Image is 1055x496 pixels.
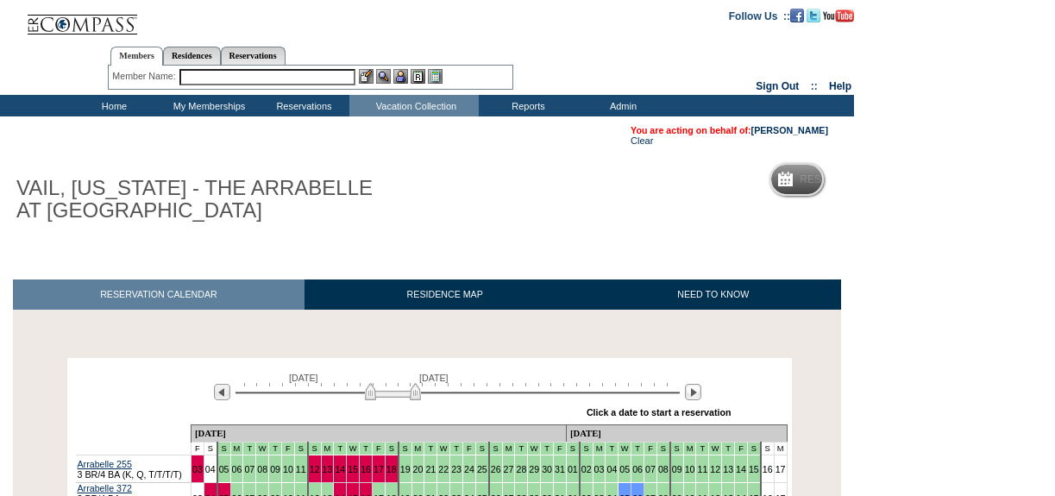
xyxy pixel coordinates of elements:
td: Mountains Mud Season - Fall 2025 [217,443,230,455]
a: 04 [205,464,216,474]
img: Reservations [411,69,425,84]
a: 23 [451,464,462,474]
h5: Reservation Calendar [800,174,932,185]
td: Mountains Mud Season - Fall 2025 [450,443,463,455]
a: 13 [323,464,333,474]
a: 14 [335,464,345,474]
td: Mountains Mud Season - Fall 2025 [385,443,398,455]
td: Mountains Mud Season - Fall 2025 [580,443,593,455]
a: 14 [736,464,746,474]
td: Mountains Mud Season - Fall 2025 [437,443,450,455]
td: Follow Us :: [729,9,790,22]
a: 20 [413,464,424,474]
a: 02 [581,464,592,474]
a: 11 [697,464,707,474]
a: Clear [631,135,653,146]
td: Mountains Mud Season - Fall 2025 [230,443,243,455]
td: Mountains Mud Season - Fall 2025 [696,443,709,455]
div: Member Name: [112,69,179,84]
td: Mountains Mud Season - Fall 2025 [411,443,424,455]
td: S [204,443,217,455]
a: Arrabelle 255 [78,459,132,469]
a: 19 [400,464,411,474]
td: Mountains Mud Season - Fall 2025 [463,443,476,455]
a: 12 [310,464,320,474]
a: RESERVATION CALENDAR [13,279,305,310]
a: Become our fan on Facebook [790,9,804,20]
a: Reservations [221,47,286,65]
img: View [376,69,391,84]
td: Mountains Mud Season - Fall 2025 [243,443,256,455]
td: [DATE] [191,425,566,443]
a: 21 [425,464,436,474]
td: Reservations [254,95,349,116]
td: M [774,443,787,455]
td: Mountains Mud Season - Fall 2025 [269,443,282,455]
td: Admin [574,95,669,116]
a: 25 [477,464,487,474]
a: 11 [296,464,306,474]
a: 04 [606,464,617,474]
a: 03 [192,464,203,474]
a: 29 [529,464,539,474]
td: Mountains Mud Season - Fall 2025 [644,443,657,455]
td: Mountains Mud Season - Fall 2025 [502,443,515,455]
td: Mountains Mud Season - Fall 2025 [606,443,619,455]
a: RESIDENCE MAP [305,279,586,310]
a: Sign Out [756,80,799,92]
a: 05 [619,464,630,474]
a: 10 [283,464,293,474]
a: 07 [645,464,656,474]
td: Mountains Mud Season - Fall 2025 [399,443,411,455]
td: Mountains Mud Season - Fall 2025 [347,443,360,455]
td: Mountains Mud Season - Fall 2025 [515,443,528,455]
td: Mountains Mud Season - Fall 2025 [747,443,760,455]
img: Follow us on Twitter [807,9,820,22]
a: 16 [361,464,371,474]
a: 05 [219,464,229,474]
td: Mountains Mud Season - Fall 2025 [489,443,502,455]
img: Impersonate [393,69,408,84]
a: 07 [244,464,254,474]
a: 10 [685,464,695,474]
a: Help [829,80,851,92]
td: Mountains Mud Season - Fall 2025 [541,443,554,455]
span: :: [811,80,818,92]
td: Mountains Mud Season - Fall 2025 [321,443,334,455]
td: Mountains Mud Season - Fall 2025 [308,443,321,455]
h1: VAIL, [US_STATE] - THE ARRABELLE AT [GEOGRAPHIC_DATA] [13,173,399,226]
td: Mountains Mud Season - Fall 2025 [619,443,631,455]
td: Mountains Mud Season - Fall 2025 [735,443,748,455]
td: Mountains Mud Season - Fall 2025 [566,443,579,455]
img: Subscribe to our YouTube Channel [823,9,854,22]
a: 17 [776,464,786,474]
div: Click a date to start a reservation [587,407,732,418]
a: 30 [542,464,552,474]
td: Mountains Mud Season - Fall 2025 [528,443,541,455]
td: 3 BR/4 BA (K, Q, T/T/T/T) [76,455,192,483]
a: 15 [348,464,358,474]
a: 24 [464,464,474,474]
td: [DATE] [566,425,787,443]
img: Previous [214,384,230,400]
a: 09 [672,464,682,474]
a: NEED TO KNOW [585,279,841,310]
td: Mountains Mud Season - Fall 2025 [709,443,722,455]
td: Mountains Mud Season - Fall 2025 [722,443,735,455]
a: 22 [438,464,449,474]
td: Reports [479,95,574,116]
a: 03 [594,464,605,474]
img: b_calculator.gif [428,69,443,84]
td: Mountains Mud Season - Fall 2025 [475,443,488,455]
a: 26 [491,464,501,474]
a: 08 [257,464,267,474]
a: Residences [163,47,221,65]
span: [DATE] [289,373,318,383]
a: 17 [374,464,384,474]
a: Follow us on Twitter [807,9,820,20]
a: 31 [555,464,565,474]
td: Mountains Mud Season - Fall 2025 [360,443,373,455]
a: 15 [749,464,759,474]
td: F [191,443,204,455]
td: Mountains Mud Season - Fall 2025 [593,443,606,455]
